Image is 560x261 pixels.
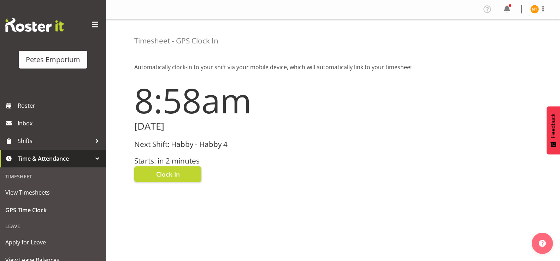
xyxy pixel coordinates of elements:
span: Apply for Leave [5,237,101,248]
span: Shifts [18,136,92,146]
img: Rosterit website logo [5,18,64,32]
button: Feedback - Show survey [547,106,560,154]
a: Apply for Leave [2,233,104,251]
span: Time & Attendance [18,153,92,164]
span: Feedback [550,113,556,138]
h1: 8:58am [134,81,329,119]
span: Clock In [156,170,180,179]
img: help-xxl-2.png [539,240,546,247]
h4: Timesheet - GPS Clock In [134,37,218,45]
p: Automatically clock-in to your shift via your mobile device, which will automatically link to you... [134,63,532,71]
h3: Next Shift: Habby - Habby 4 [134,140,329,148]
div: Timesheet [2,169,104,184]
a: View Timesheets [2,184,104,201]
span: View Timesheets [5,187,101,198]
div: Petes Emporium [26,54,80,65]
button: Clock In [134,166,201,182]
span: GPS Time Clock [5,205,101,215]
h3: Starts: in 2 minutes [134,157,329,165]
h2: [DATE] [134,121,329,132]
span: Inbox [18,118,102,129]
div: Leave [2,219,104,233]
img: nicole-thomson8388.jpg [530,5,539,13]
a: GPS Time Clock [2,201,104,219]
span: Roster [18,100,102,111]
